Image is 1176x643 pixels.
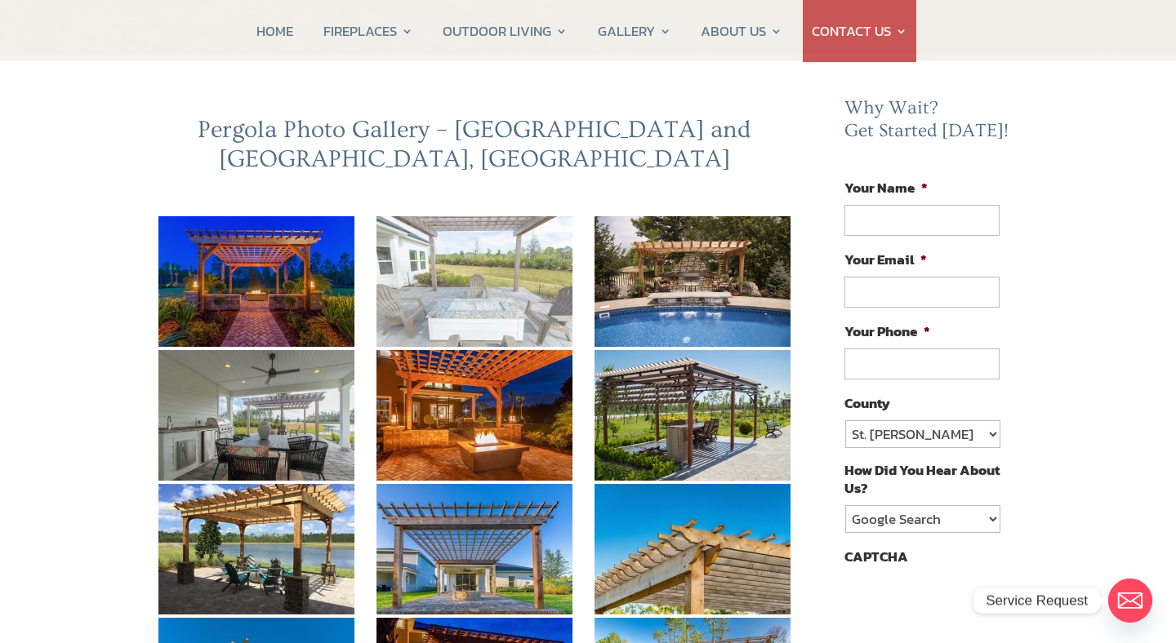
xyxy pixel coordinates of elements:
label: How Did You Hear About Us? [844,461,1000,497]
img: 2 [376,216,572,347]
img: 5 [376,350,572,481]
img: 1 [158,216,354,347]
label: Your Email [844,251,927,268]
img: 8 [376,484,572,614]
h2: Why Wait? Get Started [DATE]! [844,97,1013,150]
a: Email [1108,579,1152,623]
label: Your Phone [844,322,930,340]
h2: Pergola Photo Gallery – [GEOGRAPHIC_DATA] and [GEOGRAPHIC_DATA], [GEOGRAPHIC_DATA] [147,115,802,182]
img: 7 [158,484,354,614]
iframe: reCAPTCHA [844,574,1093,637]
img: 6 [595,350,791,481]
img: 9 [595,484,791,614]
label: County [844,394,890,412]
label: CAPTCHA [844,548,908,565]
img: 3 [595,216,791,347]
img: 4 [158,350,354,481]
label: Your Name [844,179,928,197]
